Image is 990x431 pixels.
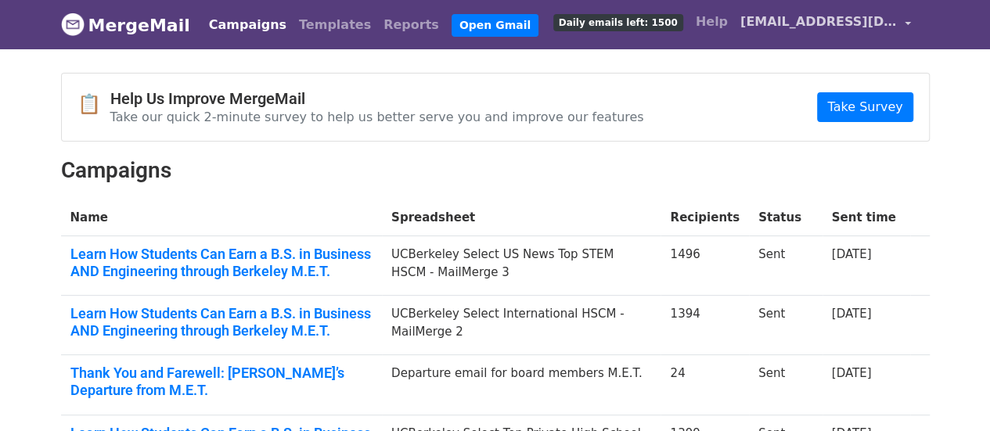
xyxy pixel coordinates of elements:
[832,307,872,321] a: [DATE]
[377,9,445,41] a: Reports
[61,157,930,184] h2: Campaigns
[61,13,85,36] img: MergeMail logo
[77,93,110,116] span: 📋
[547,6,689,38] a: Daily emails left: 1500
[382,296,661,355] td: UCBerkeley Select International HSCM - MailMerge 2
[293,9,377,41] a: Templates
[912,356,990,431] iframe: Chat Widget
[70,246,373,279] a: Learn How Students Can Earn a B.S. in Business AND Engineering through Berkeley M.E.T.
[661,355,749,415] td: 24
[61,9,190,41] a: MergeMail
[110,109,644,125] p: Take our quick 2-minute survey to help us better serve you and improve our features
[817,92,913,122] a: Take Survey
[823,199,911,236] th: Sent time
[382,355,661,415] td: Departure email for board members M.E.T.
[689,6,734,38] a: Help
[749,355,823,415] td: Sent
[661,199,749,236] th: Recipients
[382,199,661,236] th: Spreadsheet
[832,247,872,261] a: [DATE]
[734,6,917,43] a: [EMAIL_ADDRESS][DOMAIN_NAME]
[553,14,683,31] span: Daily emails left: 1500
[740,13,897,31] span: [EMAIL_ADDRESS][DOMAIN_NAME]
[382,236,661,296] td: UCBerkeley Select US News Top STEM HSCM - MailMerge 3
[661,236,749,296] td: 1496
[452,14,538,37] a: Open Gmail
[749,236,823,296] td: Sent
[749,199,823,236] th: Status
[70,365,373,398] a: Thank You and Farewell: [PERSON_NAME]’s Departure from M.E.T.
[661,296,749,355] td: 1394
[70,305,373,339] a: Learn How Students Can Earn a B.S. in Business AND Engineering through Berkeley M.E.T.
[203,9,293,41] a: Campaigns
[749,296,823,355] td: Sent
[110,89,644,108] h4: Help Us Improve MergeMail
[61,199,382,236] th: Name
[832,366,872,380] a: [DATE]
